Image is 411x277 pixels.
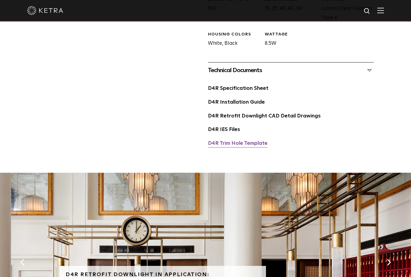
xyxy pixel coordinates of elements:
img: ketra-logo-2019-white [27,6,63,15]
button: Next [386,258,392,266]
div: White, Black [203,32,260,48]
div: WATTAGE [265,32,317,38]
a: D4R Retrofit Downlight CAD Detail Drawings [208,114,321,119]
img: Hamburger%20Nav.svg [377,8,384,13]
a: D4R Installation Guide [208,100,265,105]
button: Previous [19,258,25,266]
a: D4R IES Files [208,127,240,132]
div: Technical Documents [208,65,374,75]
a: D4R Specification Sheet [208,86,268,91]
img: search icon [363,8,371,15]
div: 8.5W [260,32,317,48]
div: HOUSING COLORS [208,32,260,38]
a: D4R Trim Hole Template [208,141,267,146]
